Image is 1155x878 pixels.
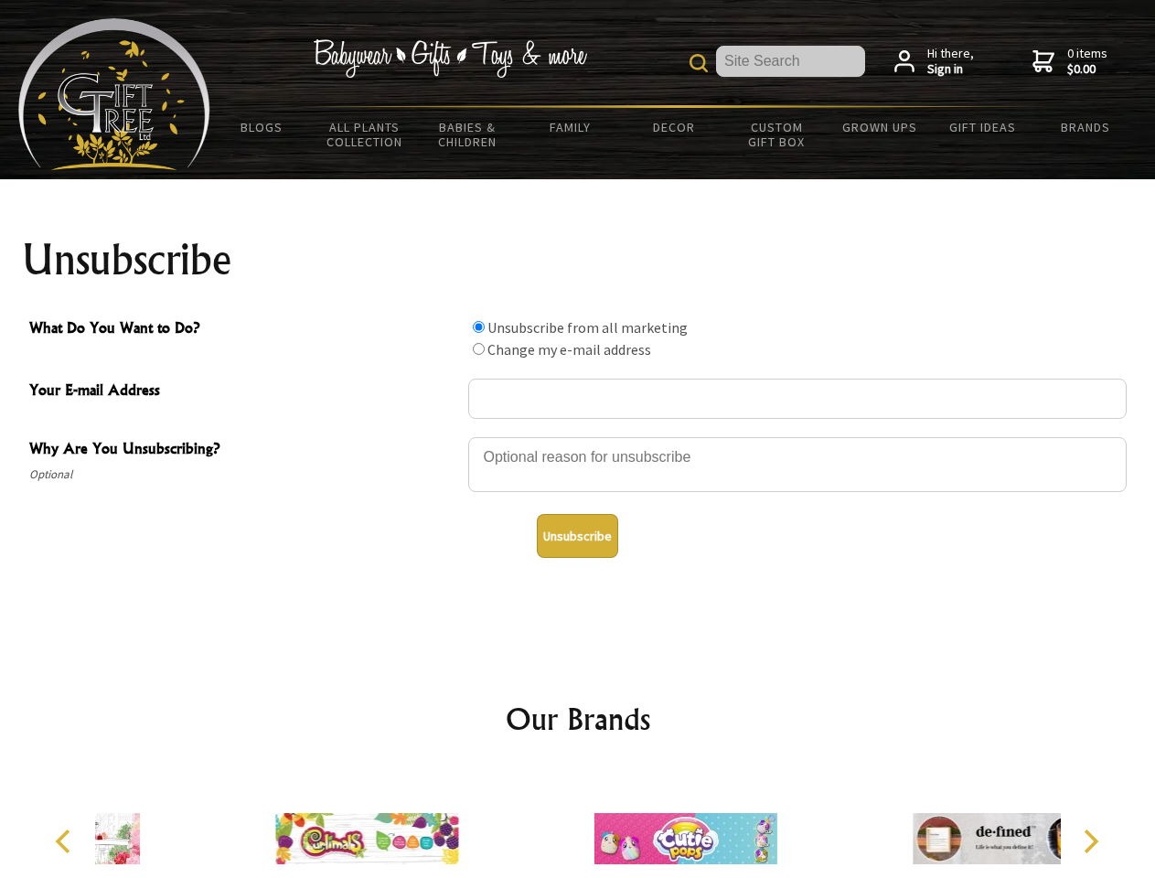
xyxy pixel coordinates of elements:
[622,108,725,146] a: Decor
[29,379,459,405] span: Your E-mail Address
[416,108,519,161] a: Babies & Children
[473,321,485,333] input: What Do You Want to Do?
[29,464,459,486] span: Optional
[519,108,623,146] a: Family
[487,340,651,359] label: Change my e-mail address
[487,318,688,337] label: Unsubscribe from all marketing
[313,39,587,78] img: Babywear - Gifts - Toys & more
[29,316,459,343] span: What Do You Want to Do?
[690,54,708,72] img: product search
[210,108,314,146] a: BLOGS
[1070,821,1110,862] button: Next
[537,514,618,558] button: Unsubscribe
[927,61,974,78] strong: Sign in
[716,46,865,77] input: Site Search
[931,108,1034,146] a: Gift Ideas
[37,697,1119,741] h2: Our Brands
[894,46,974,78] a: Hi there,Sign in
[1034,108,1138,146] a: Brands
[473,343,485,355] input: What Do You Want to Do?
[468,437,1127,492] textarea: Why Are You Unsubscribing?
[1032,46,1107,78] a: 0 items$0.00
[29,437,459,464] span: Why Are You Unsubscribing?
[927,46,974,78] span: Hi there,
[468,379,1127,419] input: Your E-mail Address
[18,18,210,170] img: Babyware - Gifts - Toys and more...
[314,108,417,161] a: All Plants Collection
[22,238,1134,282] h1: Unsubscribe
[1067,61,1107,78] strong: $0.00
[46,821,86,862] button: Previous
[725,108,829,161] a: Custom Gift Box
[1067,45,1107,78] span: 0 items
[828,108,931,146] a: Grown Ups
